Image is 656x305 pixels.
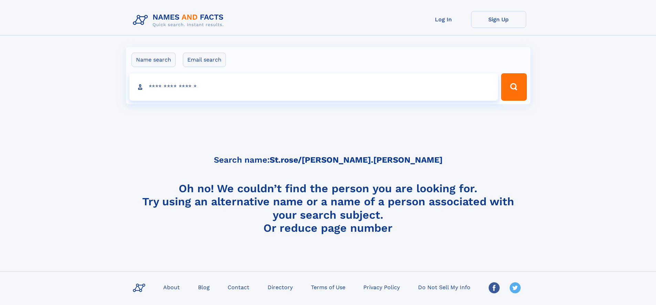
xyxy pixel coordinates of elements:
[270,155,442,165] b: St.rose/[PERSON_NAME].[PERSON_NAME]
[415,282,473,292] a: Do Not Sell My Info
[225,282,252,292] a: Contact
[501,73,527,101] button: Search Button
[265,282,295,292] a: Directory
[214,155,442,165] h5: Search name:
[132,53,176,67] label: Name search
[130,11,229,30] img: Logo Names and Facts
[510,282,521,293] img: Twitter
[195,282,212,292] a: Blog
[129,73,498,101] input: search input
[361,282,403,292] a: Privacy Policy
[308,282,348,292] a: Terms of Use
[416,11,471,28] a: Log In
[471,11,526,28] a: Sign Up
[489,282,500,293] img: Facebook
[160,282,183,292] a: About
[130,182,526,234] h4: Oh no! We couldn’t find the person you are looking for. Try using an alternative name or a name o...
[183,53,226,67] label: Email search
